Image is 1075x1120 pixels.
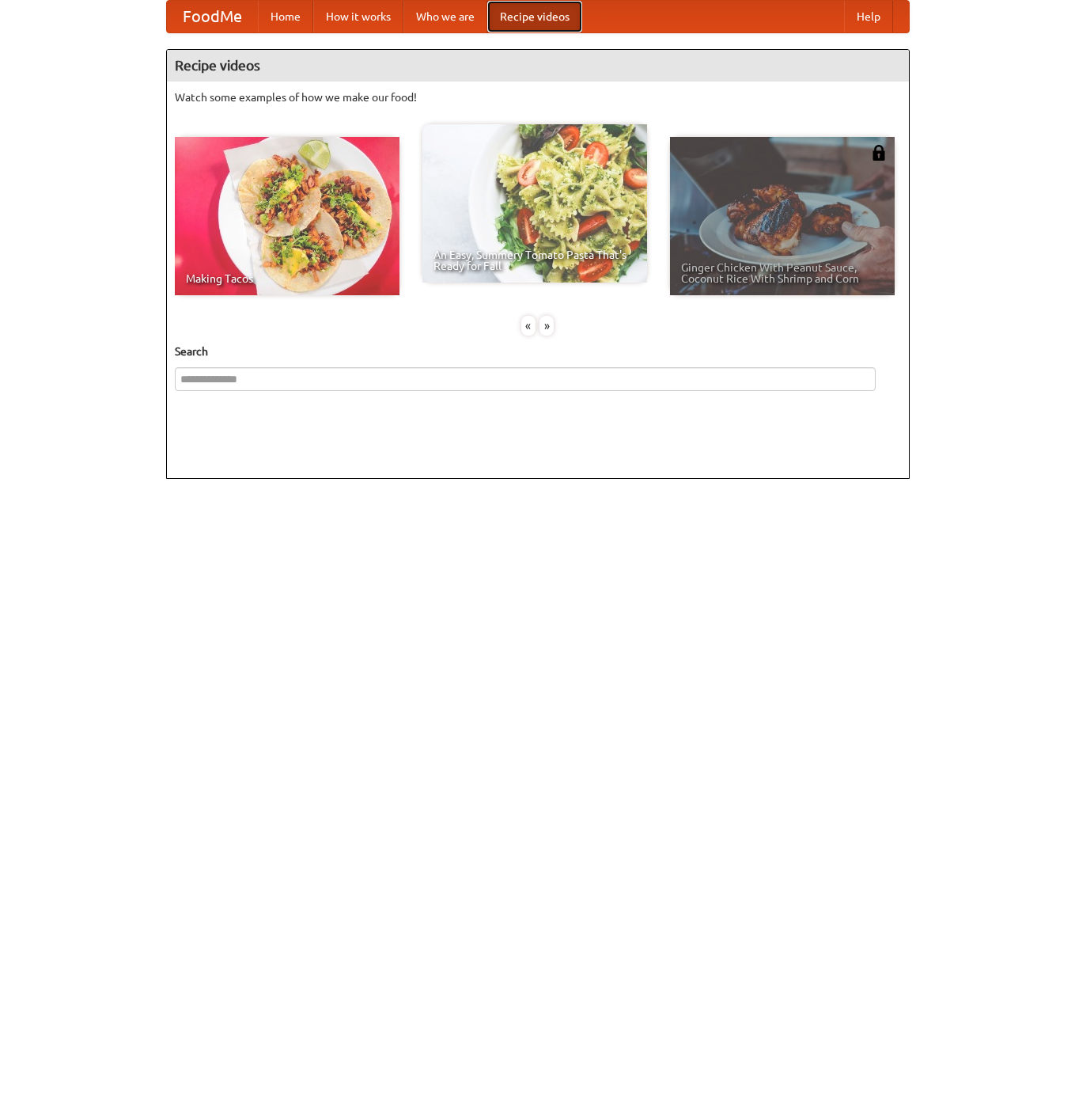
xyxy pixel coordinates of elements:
p: Watch some examples of how we make our food! [175,89,901,105]
img: 483408.png [871,145,887,161]
a: Who we are [403,1,487,32]
h5: Search [175,344,901,359]
a: Home [258,1,313,32]
a: FoodMe [167,1,258,32]
a: An Easy, Summery Tomato Pasta That's Ready for Fall [422,124,647,283]
a: Making Tacos [175,137,399,295]
h4: Recipe videos [167,50,909,82]
span: Making Tacos [186,273,388,284]
a: How it works [313,1,403,32]
a: Recipe videos [487,1,582,32]
a: Help [844,1,893,32]
div: « [521,316,536,336]
div: » [539,316,554,336]
span: An Easy, Summery Tomato Pasta That's Ready for Fall [433,249,636,271]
